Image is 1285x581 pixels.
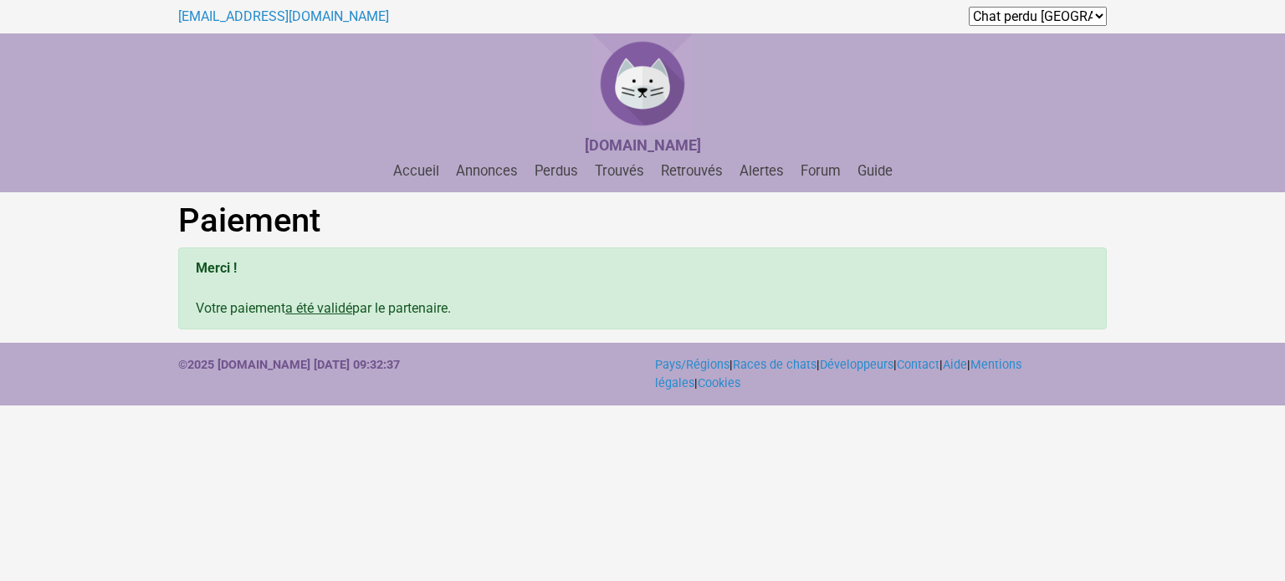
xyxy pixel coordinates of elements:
[943,358,967,372] a: Aide
[733,163,791,179] a: Alertes
[178,8,389,24] a: [EMAIL_ADDRESS][DOMAIN_NAME]
[387,163,446,179] a: Accueil
[897,358,939,372] a: Contact
[592,33,693,134] img: Chat Perdu France
[528,163,585,179] a: Perdus
[642,356,1119,392] div: | | | | | |
[178,201,1107,241] h1: Paiement
[794,163,847,179] a: Forum
[655,358,1021,390] a: Mentions légales
[588,163,651,179] a: Trouvés
[733,358,817,372] a: Races de chats
[820,358,893,372] a: Développeurs
[655,358,730,372] a: Pays/Régions
[178,358,400,372] strong: ©2025 [DOMAIN_NAME] [DATE] 09:32:37
[285,300,352,316] u: a été validé
[196,260,237,276] b: Merci !
[585,138,701,154] a: [DOMAIN_NAME]
[851,163,899,179] a: Guide
[698,376,740,390] a: Cookies
[178,247,1107,329] div: Votre paiement par le partenaire.
[585,136,701,154] strong: [DOMAIN_NAME]
[449,163,525,179] a: Annonces
[654,163,730,179] a: Retrouvés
